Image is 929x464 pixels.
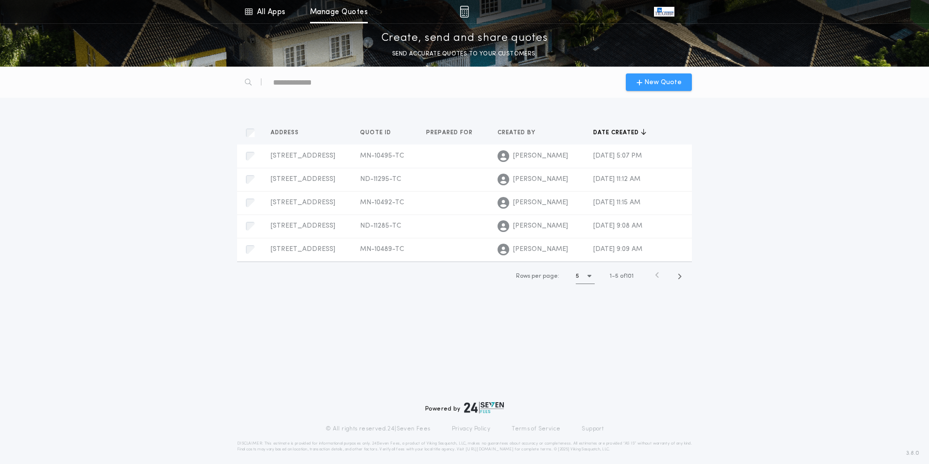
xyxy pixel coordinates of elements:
[425,402,504,413] div: Powered by
[452,425,491,433] a: Privacy Policy
[360,129,393,137] span: Quote ID
[460,6,469,18] img: img
[576,268,595,284] button: 5
[360,152,404,160] span: MN-10495-TC
[237,441,692,452] p: DISCLAIMER: This estimate is provided for informational purposes only. 24|Seven Fees, a product o...
[593,129,641,137] span: Date created
[381,31,548,46] p: Create, send and share quotes
[626,73,692,91] button: New Quote
[498,129,537,137] span: Created by
[620,272,634,281] span: of 101
[360,128,398,138] button: Quote ID
[360,199,404,206] span: MN-10492-TC
[271,246,335,253] span: [STREET_ADDRESS]
[464,402,504,413] img: logo
[593,246,642,253] span: [DATE] 9:09 AM
[593,199,640,206] span: [DATE] 11:15 AM
[271,129,301,137] span: Address
[360,176,401,183] span: ND-11295-TC
[392,49,537,59] p: SEND ACCURATE QUOTES TO YOUR CUSTOMERS.
[610,273,612,279] span: 1
[593,176,640,183] span: [DATE] 11:12 AM
[513,175,568,184] span: [PERSON_NAME]
[654,7,674,17] img: vs-icon
[593,152,642,160] span: [DATE] 5:07 PM
[906,449,919,458] span: 3.8.0
[513,198,568,208] span: [PERSON_NAME]
[644,77,682,88] span: New Quote
[360,222,401,230] span: ND-11285-TC
[271,128,306,138] button: Address
[593,222,642,230] span: [DATE] 9:08 AM
[513,151,568,161] span: [PERSON_NAME]
[516,273,559,279] span: Rows per page:
[271,176,335,183] span: [STREET_ADDRESS]
[512,425,560,433] a: Terms of Service
[271,222,335,230] span: [STREET_ADDRESS]
[576,271,579,281] h1: 5
[465,447,514,451] a: [URL][DOMAIN_NAME]
[271,152,335,160] span: [STREET_ADDRESS]
[271,199,335,206] span: [STREET_ADDRESS]
[615,273,619,279] span: 5
[326,425,430,433] p: © All rights reserved. 24|Seven Fees
[426,129,475,137] span: Prepared for
[360,246,404,253] span: MN-10489-TC
[582,425,603,433] a: Support
[498,128,543,138] button: Created by
[513,221,568,231] span: [PERSON_NAME]
[593,128,646,138] button: Date created
[513,245,568,254] span: [PERSON_NAME]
